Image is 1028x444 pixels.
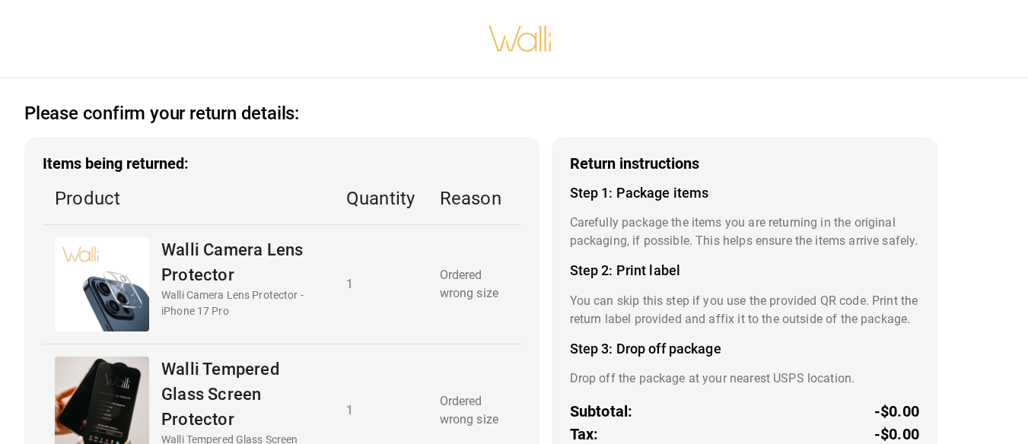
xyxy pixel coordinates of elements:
[570,400,633,423] p: Subtotal:
[488,6,553,71] img: walli-inc.myshopify.com
[346,275,415,293] p: 1
[55,185,322,212] p: Product
[570,292,919,328] p: You can skip this step if you use the provided QR code. Print the return label provided and affix...
[346,401,415,420] p: 1
[570,341,919,357] h4: Step 3: Drop off package
[161,237,322,287] p: Walli Camera Lens Protector
[570,369,919,388] p: Drop off the package at your nearest USPS location.
[570,185,919,201] h4: Step 1: Package items
[570,155,919,173] h3: Return instructions
[440,392,509,429] p: Ordered wrong size
[346,185,415,212] p: Quantity
[43,155,521,173] h3: Items being returned:
[874,400,919,423] p: -$0.00
[570,214,919,250] p: Carefully package the items you are returning in the original packaging, if possible. This helps ...
[161,287,322,319] p: Walli Camera Lens Protector - iPhone 17 Pro
[161,357,322,432] p: Walli Tempered Glass Screen Protector
[440,185,509,212] p: Reason
[440,266,509,303] p: Ordered wrong size
[24,103,299,125] h2: Please confirm your return details:
[570,262,919,279] h4: Step 2: Print label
